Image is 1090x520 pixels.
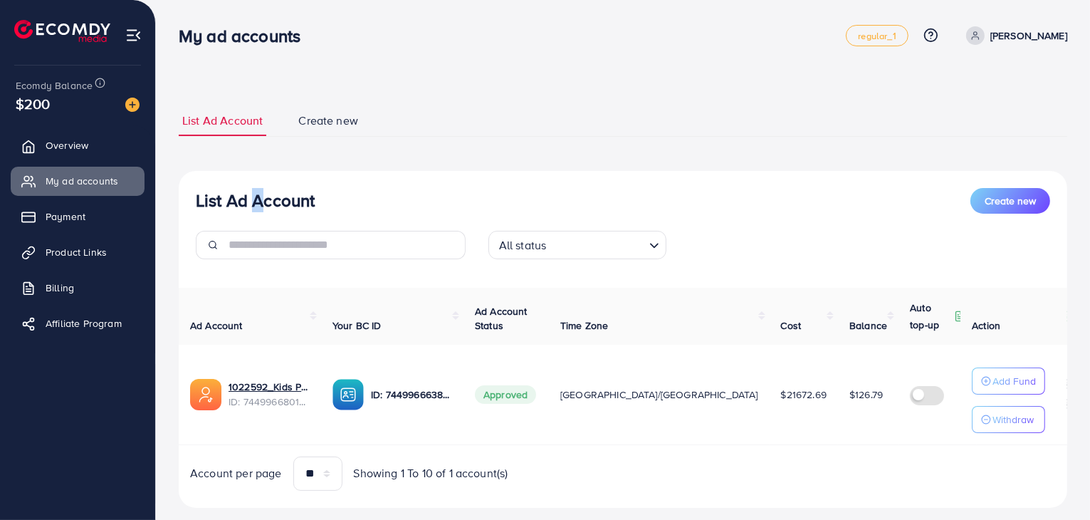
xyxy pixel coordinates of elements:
[14,20,110,42] img: logo
[46,209,85,224] span: Payment
[354,465,508,482] span: Showing 1 To 10 of 1 account(s)
[550,232,643,256] input: Search for option
[46,281,74,295] span: Billing
[229,395,310,409] span: ID: 7449966801595088913
[125,27,142,43] img: menu
[560,318,608,333] span: Time Zone
[849,388,883,402] span: $126.79
[11,274,145,302] a: Billing
[332,318,382,333] span: Your BC ID
[858,31,896,41] span: regular_1
[11,238,145,266] a: Product Links
[475,304,528,333] span: Ad Account Status
[16,93,51,114] span: $200
[11,131,145,160] a: Overview
[960,26,1067,45] a: [PERSON_NAME]
[298,113,358,129] span: Create new
[488,231,666,259] div: Search for option
[1029,456,1079,509] iframe: Chat
[179,26,312,46] h3: My ad accounts
[229,380,310,394] a: 1022592_Kids Plaza_1734580571647
[781,388,827,402] span: $21672.69
[46,245,107,259] span: Product Links
[125,98,140,112] img: image
[190,379,221,410] img: ic-ads-acc.e4c84228.svg
[196,190,315,211] h3: List Ad Account
[992,373,1036,390] p: Add Fund
[190,318,243,333] span: Ad Account
[11,309,145,338] a: Affiliate Program
[972,368,1045,395] button: Add Fund
[11,167,145,195] a: My ad accounts
[46,174,118,188] span: My ad accounts
[970,188,1050,214] button: Create new
[990,27,1067,44] p: [PERSON_NAME]
[46,316,122,331] span: Affiliate Program
[781,318,802,333] span: Cost
[496,235,550,256] span: All status
[182,113,263,129] span: List Ad Account
[16,78,93,93] span: Ecomdy Balance
[46,138,88,152] span: Overview
[560,388,758,402] span: [GEOGRAPHIC_DATA]/[GEOGRAPHIC_DATA]
[371,386,452,403] p: ID: 7449966638168178689
[229,380,310,409] div: <span class='underline'>1022592_Kids Plaza_1734580571647</span></br>7449966801595088913
[846,25,908,46] a: regular_1
[910,299,951,333] p: Auto top-up
[332,379,364,410] img: ic-ba-acc.ded83a64.svg
[972,406,1045,433] button: Withdraw
[992,411,1034,428] p: Withdraw
[190,465,282,482] span: Account per page
[849,318,887,333] span: Balance
[475,385,536,404] span: Approved
[985,194,1036,208] span: Create new
[11,202,145,231] a: Payment
[972,318,1000,333] span: Action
